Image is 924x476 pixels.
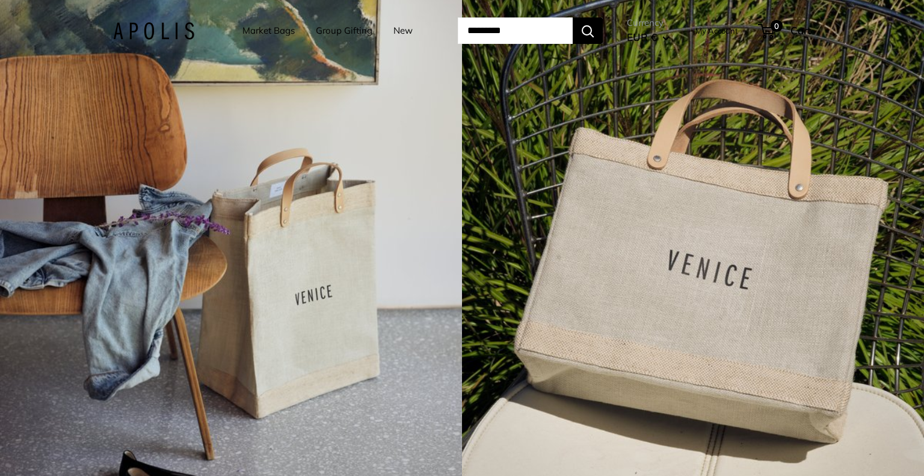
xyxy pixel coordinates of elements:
span: Cart [790,24,811,37]
span: Currency [627,14,670,31]
a: 0 Cart [759,21,811,40]
span: EUR € [627,31,657,43]
span: 0 [771,20,783,32]
input: Search... [458,17,573,44]
button: EUR € [627,28,670,47]
button: Search [573,17,603,44]
a: My Account [695,23,738,38]
a: New [393,22,413,39]
a: Market Bags [242,22,295,39]
img: Apolis [113,22,194,40]
a: Group Gifting [316,22,372,39]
